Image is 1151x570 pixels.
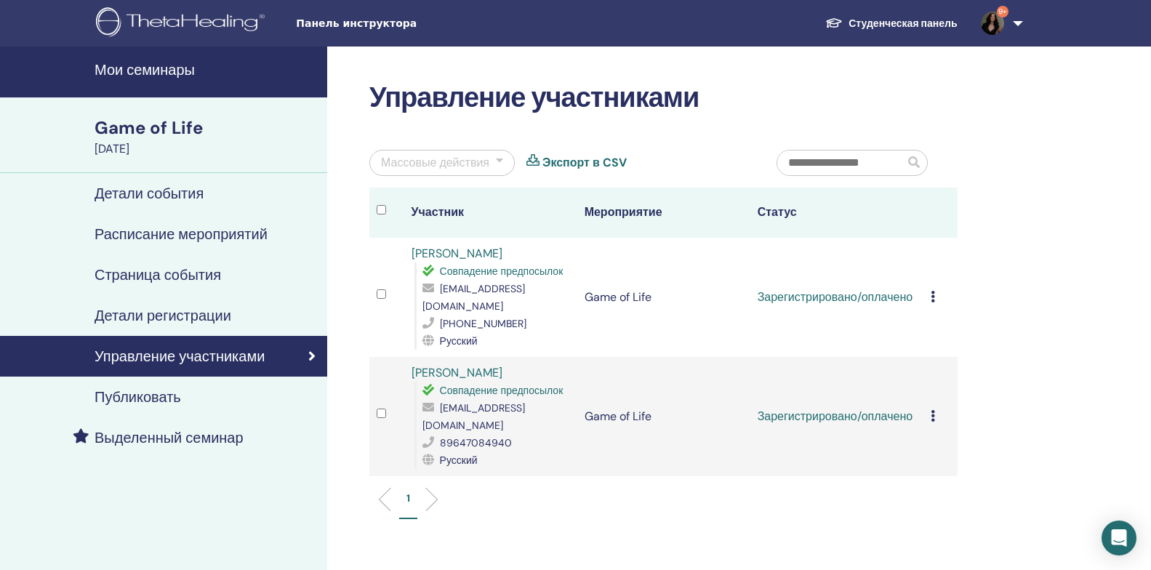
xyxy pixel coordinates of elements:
[577,238,750,357] td: Game of Life
[1102,521,1136,555] div: Open Intercom Messenger
[95,429,244,446] h4: Выделенный семинар
[95,116,318,140] div: Game of Life
[95,185,204,202] h4: Детали события
[440,334,478,348] span: Русский
[95,225,268,243] h4: Расписание мероприятий
[95,61,318,79] h4: Мои семинары
[440,384,564,397] span: Совпадение предпосылок
[440,317,526,330] span: [PHONE_NUMBER]
[577,357,750,476] td: Game of Life
[422,401,525,432] span: [EMAIL_ADDRESS][DOMAIN_NAME]
[406,491,410,506] p: 1
[750,188,923,238] th: Статус
[381,154,489,172] div: Массовые действия
[95,388,181,406] h4: Публиковать
[412,365,502,380] a: [PERSON_NAME]
[422,282,525,313] span: [EMAIL_ADDRESS][DOMAIN_NAME]
[440,436,512,449] span: 89647084940
[825,17,843,29] img: graduation-cap-white.svg
[412,246,502,261] a: [PERSON_NAME]
[95,140,318,158] div: [DATE]
[95,348,265,365] h4: Управление участниками
[440,265,564,278] span: Совпадение предпосылок
[95,266,221,284] h4: Страница события
[577,188,750,238] th: Мероприятие
[542,154,627,172] a: Экспорт в CSV
[96,7,270,40] img: logo.png
[814,10,968,37] a: Студенческая панель
[86,116,327,158] a: Game of Life[DATE]
[440,454,478,467] span: Русский
[997,6,1008,17] span: 9+
[404,188,577,238] th: Участник
[296,16,514,31] span: Панель инструктора
[981,12,1004,35] img: default.jpg
[369,81,958,115] h2: Управление участниками
[95,307,231,324] h4: Детали регистрации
